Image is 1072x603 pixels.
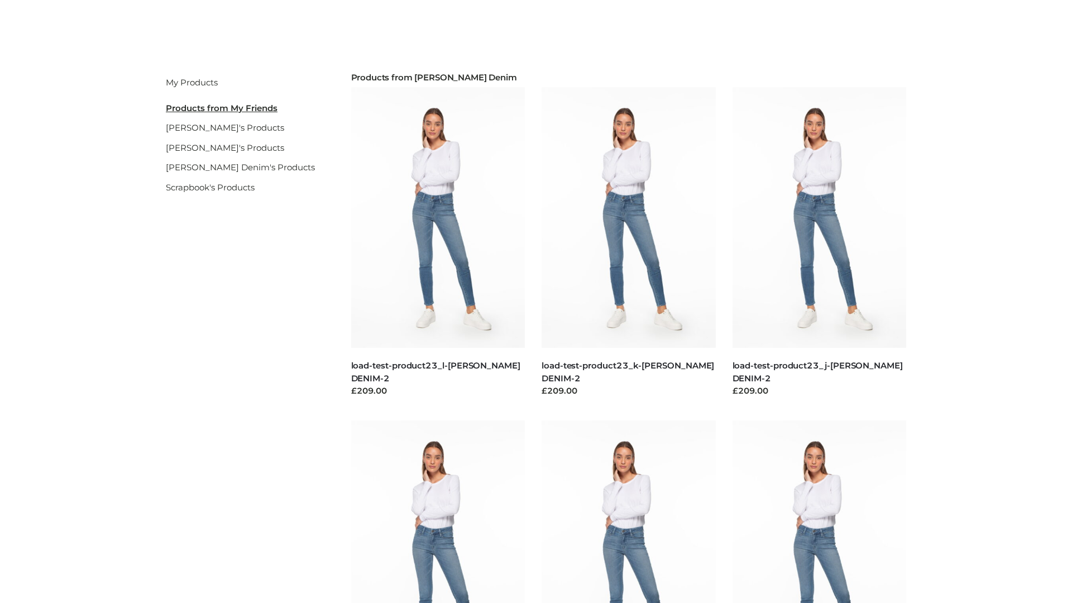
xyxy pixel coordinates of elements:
u: Products from My Friends [166,103,277,113]
h2: Products from [PERSON_NAME] Denim [351,73,907,83]
a: load-test-product23_k-[PERSON_NAME] DENIM-2 [542,360,714,384]
div: £209.00 [351,385,525,398]
a: load-test-product23_j-[PERSON_NAME] DENIM-2 [733,360,903,384]
a: [PERSON_NAME]'s Products [166,142,284,153]
a: My Products [166,77,218,88]
a: [PERSON_NAME] Denim's Products [166,162,315,173]
div: £209.00 [733,385,907,398]
div: £209.00 [542,385,716,398]
a: Scrapbook's Products [166,182,255,193]
a: load-test-product23_l-[PERSON_NAME] DENIM-2 [351,360,520,384]
a: [PERSON_NAME]'s Products [166,122,284,133]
